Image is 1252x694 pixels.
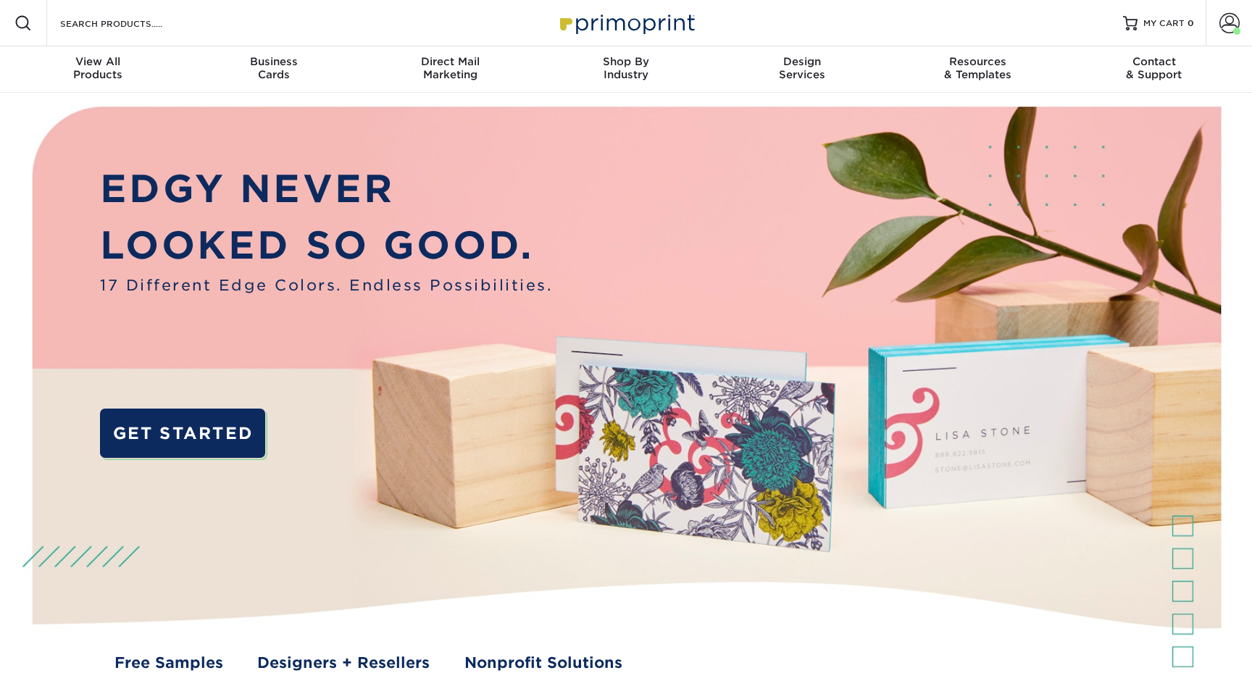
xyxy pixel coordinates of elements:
[100,409,265,458] a: GET STARTED
[538,55,714,81] div: Industry
[114,651,223,674] a: Free Samples
[714,55,890,81] div: Services
[538,55,714,68] span: Shop By
[1188,18,1194,28] span: 0
[59,14,200,32] input: SEARCH PRODUCTS.....
[362,55,538,81] div: Marketing
[464,651,622,674] a: Nonprofit Solutions
[1066,46,1242,93] a: Contact& Support
[362,55,538,68] span: Direct Mail
[257,651,430,674] a: Designers + Resellers
[890,55,1066,81] div: & Templates
[186,55,362,68] span: Business
[100,161,553,217] p: EDGY NEVER
[1066,55,1242,81] div: & Support
[10,55,186,68] span: View All
[100,217,553,274] p: LOOKED SO GOOD.
[362,46,538,93] a: Direct MailMarketing
[1143,17,1185,30] span: MY CART
[100,274,553,296] span: 17 Different Edge Colors. Endless Possibilities.
[1066,55,1242,68] span: Contact
[10,46,186,93] a: View AllProducts
[538,46,714,93] a: Shop ByIndustry
[186,55,362,81] div: Cards
[554,7,698,38] img: Primoprint
[714,46,890,93] a: DesignServices
[10,55,186,81] div: Products
[890,55,1066,68] span: Resources
[890,46,1066,93] a: Resources& Templates
[186,46,362,93] a: BusinessCards
[714,55,890,68] span: Design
